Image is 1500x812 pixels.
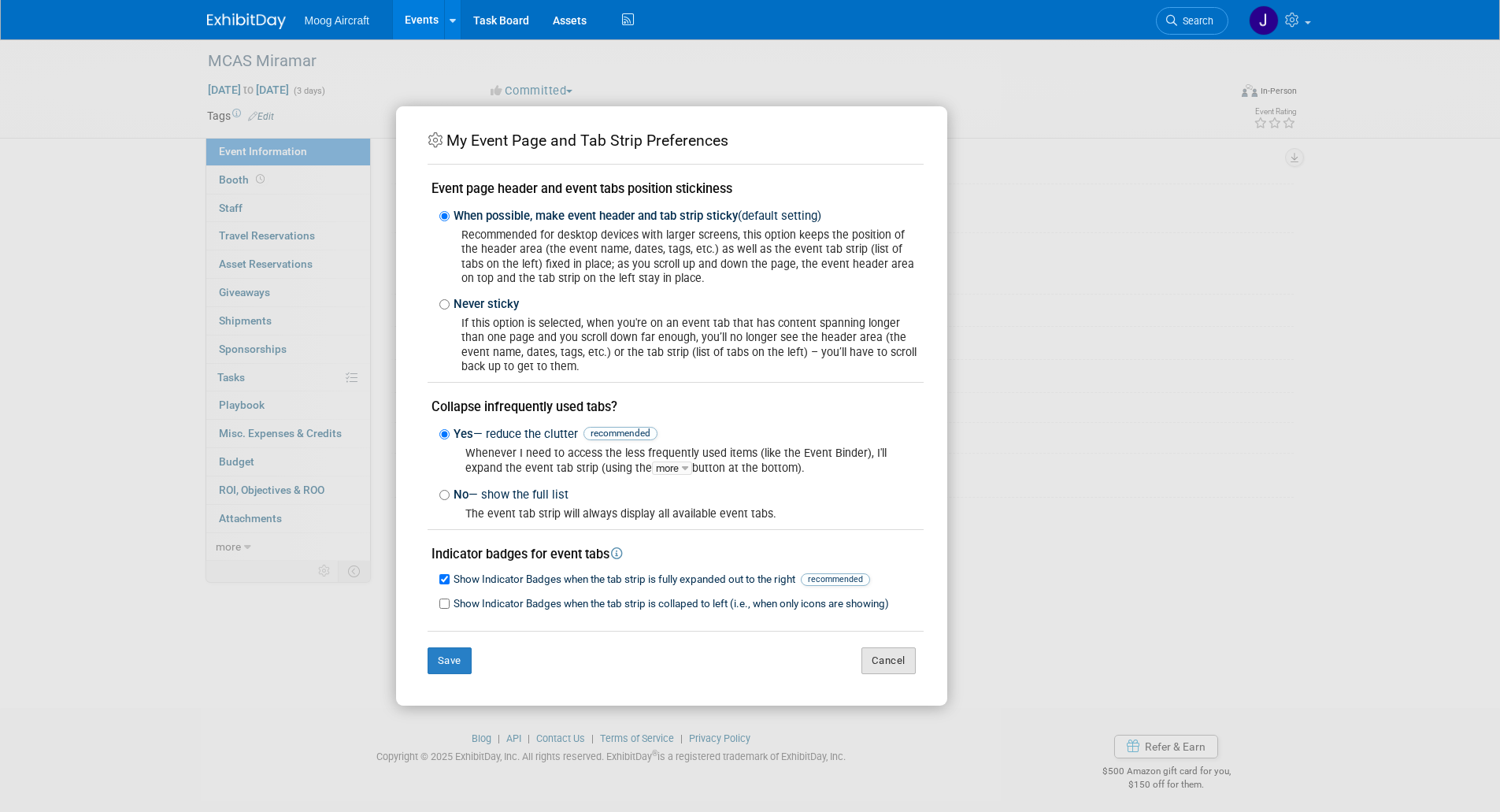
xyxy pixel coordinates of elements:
span: Search [1177,15,1213,27]
img: ExhibitDay [207,13,286,29]
img: Josh Maday [1249,6,1279,35]
div: My Event Page and Tab Strip Preferences [428,130,924,152]
span: recommended [583,427,657,440]
a: Search [1156,7,1228,35]
button: Cancel [861,647,916,674]
div: The event tab strip will always display all available event tabs. [450,506,924,521]
span: Never sticky [454,297,519,311]
div: Whenever I need to access the less frequently used items (like the Event Binder), I'll expand the... [450,446,924,476]
span: Moog Aircraft [305,14,369,27]
button: Save [428,647,472,674]
div: If this option is selected, when you're on an event tab that has content spanning longer than one... [450,316,924,374]
span: — show the full list [469,488,569,502]
span: Yes [454,427,657,441]
span: (default setting) [738,209,821,223]
span: No [454,488,569,502]
span: Show Indicator Badges when the tab strip is fully expanded out to the right [454,573,870,585]
div: Event page header and event tabs position stickiness [428,180,924,198]
div: Indicator badges for event tabs [428,545,924,563]
span: — reduce the clutter [473,427,578,441]
div: Recommended for desktop devices with larger screens, this option keeps the position of the header... [450,228,924,286]
span: recommended [801,573,870,586]
span: Show Indicator Badges when the tab strip is collaped to left (i.e., when only icons are showing) [454,598,889,610]
span: When possible, make event header and tab strip sticky [454,209,821,223]
span: more [652,462,692,475]
div: Collapse infrequently used tabs? [428,398,924,416]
